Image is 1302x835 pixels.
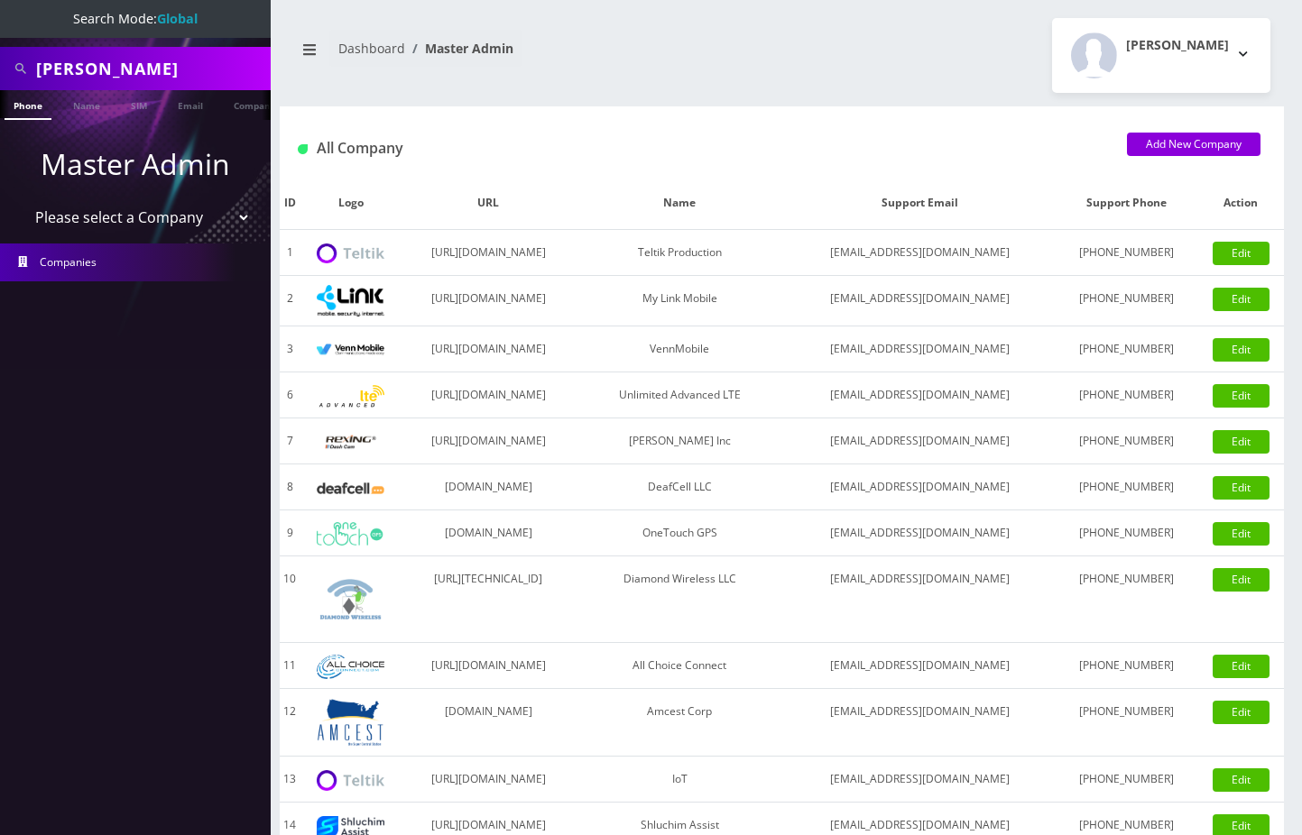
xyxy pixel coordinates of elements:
img: Teltik Production [317,243,384,264]
img: My Link Mobile [317,285,384,317]
td: 8 [280,464,300,510]
td: [DOMAIN_NAME] [402,464,575,510]
td: [PHONE_NUMBER] [1056,643,1198,689]
a: Edit [1213,655,1270,678]
td: [URL][DOMAIN_NAME] [402,372,575,418]
td: Teltik Production [575,230,784,276]
th: URL [402,177,575,230]
td: [URL][DOMAIN_NAME] [402,643,575,689]
img: IoT [317,770,384,791]
h2: [PERSON_NAME] [1126,38,1229,53]
a: Edit [1213,430,1270,454]
img: Rexing Inc [317,434,384,451]
a: Dashboard [338,40,405,57]
td: DeafCell LLC [575,464,784,510]
a: Edit [1213,384,1270,408]
td: [EMAIL_ADDRESS][DOMAIN_NAME] [784,556,1055,643]
button: [PERSON_NAME] [1052,18,1270,93]
nav: breadcrumb [293,30,769,81]
td: 6 [280,372,300,418]
th: Action [1198,177,1284,230]
span: Companies [40,254,97,270]
td: [PHONE_NUMBER] [1056,230,1198,276]
a: Edit [1213,288,1270,311]
td: OneTouch GPS [575,510,784,556]
a: Name [64,90,109,118]
td: 3 [280,326,300,372]
a: Edit [1213,522,1270,546]
td: 2 [280,276,300,326]
td: Unlimited Advanced LTE [575,372,784,418]
th: Support Email [784,177,1055,230]
td: [URL][DOMAIN_NAME] [402,230,575,276]
td: 13 [280,757,300,803]
td: [PHONE_NUMBER] [1056,689,1198,757]
a: Edit [1213,242,1270,265]
td: [DOMAIN_NAME] [402,510,575,556]
a: SIM [122,90,156,118]
img: Amcest Corp [317,698,384,747]
td: [EMAIL_ADDRESS][DOMAIN_NAME] [784,643,1055,689]
td: 9 [280,510,300,556]
li: Master Admin [405,39,513,58]
a: Edit [1213,568,1270,592]
td: [PHONE_NUMBER] [1056,464,1198,510]
td: [PHONE_NUMBER] [1056,326,1198,372]
td: [URL][DOMAIN_NAME] [402,326,575,372]
a: Company [225,90,285,118]
th: Support Phone [1056,177,1198,230]
td: [DOMAIN_NAME] [402,689,575,757]
a: Email [169,90,212,118]
img: All Company [298,144,308,154]
td: 1 [280,230,300,276]
td: [EMAIL_ADDRESS][DOMAIN_NAME] [784,757,1055,803]
td: Amcest Corp [575,689,784,757]
img: OneTouch GPS [317,522,384,546]
td: My Link Mobile [575,276,784,326]
td: [PHONE_NUMBER] [1056,510,1198,556]
strong: Global [157,10,198,27]
a: Edit [1213,476,1270,500]
th: Name [575,177,784,230]
td: [EMAIL_ADDRESS][DOMAIN_NAME] [784,276,1055,326]
input: Search All Companies [36,51,266,86]
td: [EMAIL_ADDRESS][DOMAIN_NAME] [784,326,1055,372]
td: [URL][DOMAIN_NAME] [402,418,575,464]
td: Diamond Wireless LLC [575,556,784,643]
td: 11 [280,643,300,689]
a: Add New Company [1127,133,1260,156]
th: ID [280,177,300,230]
td: [EMAIL_ADDRESS][DOMAIN_NAME] [784,464,1055,510]
td: [PHONE_NUMBER] [1056,418,1198,464]
a: Edit [1213,338,1270,362]
td: [EMAIL_ADDRESS][DOMAIN_NAME] [784,510,1055,556]
td: VennMobile [575,326,784,372]
a: Edit [1213,701,1270,724]
td: 12 [280,689,300,757]
td: 10 [280,556,300,643]
td: [URL][DOMAIN_NAME] [402,757,575,803]
h1: All Company [298,140,1100,157]
td: [URL][DOMAIN_NAME] [402,276,575,326]
a: Edit [1213,768,1270,792]
td: [PHONE_NUMBER] [1056,276,1198,326]
td: [PERSON_NAME] Inc [575,418,784,464]
td: [EMAIL_ADDRESS][DOMAIN_NAME] [784,418,1055,464]
td: [EMAIL_ADDRESS][DOMAIN_NAME] [784,689,1055,757]
img: All Choice Connect [317,655,384,679]
td: [PHONE_NUMBER] [1056,372,1198,418]
td: [PHONE_NUMBER] [1056,556,1198,643]
td: IoT [575,757,784,803]
td: [URL][TECHNICAL_ID] [402,556,575,643]
td: [EMAIL_ADDRESS][DOMAIN_NAME] [784,372,1055,418]
td: [PHONE_NUMBER] [1056,757,1198,803]
td: All Choice Connect [575,643,784,689]
span: Search Mode: [73,10,198,27]
td: 7 [280,418,300,464]
a: Phone [5,90,51,120]
th: Logo [300,177,402,230]
img: Diamond Wireless LLC [317,565,384,633]
img: DeafCell LLC [317,482,384,494]
img: Unlimited Advanced LTE [317,385,384,408]
img: VennMobile [317,344,384,356]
